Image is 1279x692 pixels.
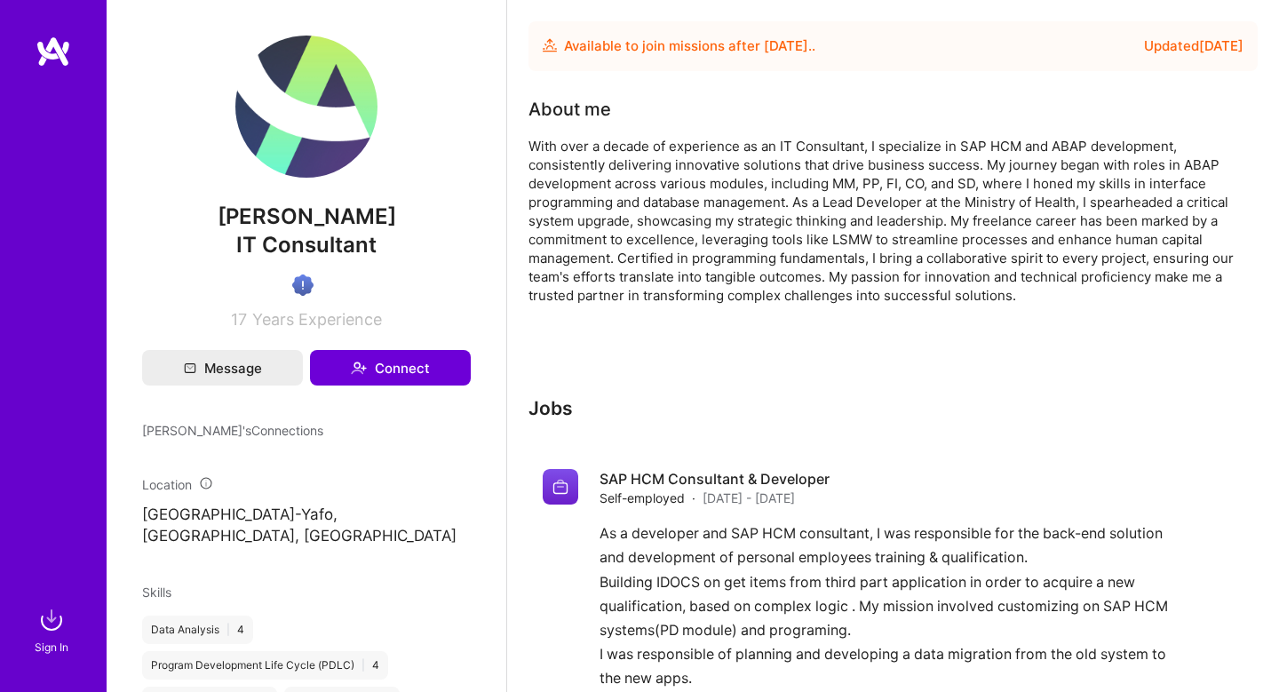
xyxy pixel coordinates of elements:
h3: Jobs [528,397,1221,419]
div: About me [528,96,611,123]
div: Program Development Life Cycle (PDLC) 4 [142,651,388,680]
span: | [361,658,365,672]
h4: SAP HCM Consultant & Developer [600,469,830,489]
span: Self-employed [600,489,685,507]
i: icon Mail [184,362,196,374]
i: icon Connect [351,360,367,376]
img: Availability [543,38,557,52]
div: Available to join missions after [DATE] . . [564,36,815,57]
img: Company logo [543,469,578,505]
span: · [692,489,695,507]
button: Connect [310,350,471,386]
span: [PERSON_NAME]'s Connections [142,421,323,440]
button: Message [142,350,303,386]
span: [PERSON_NAME] [142,203,471,230]
p: [GEOGRAPHIC_DATA]-Yafo, [GEOGRAPHIC_DATA], [GEOGRAPHIC_DATA] [142,505,471,547]
span: 17 [231,310,247,329]
span: | [226,623,230,637]
span: Years Experience [252,310,382,329]
span: IT Consultant [236,232,377,258]
div: Updated [DATE] [1144,36,1243,57]
div: With over a decade of experience as an IT Consultant, I specialize in SAP HCM and ABAP developmen... [528,137,1239,305]
img: High Potential User [292,274,314,296]
img: logo [36,36,71,68]
span: Skills [142,585,171,600]
img: sign in [34,602,69,638]
a: sign inSign In [37,602,69,656]
div: Data Analysis 4 [142,616,253,644]
img: User Avatar [235,36,377,178]
div: Location [142,475,471,494]
span: [DATE] - [DATE] [703,489,795,507]
div: Sign In [35,638,68,656]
